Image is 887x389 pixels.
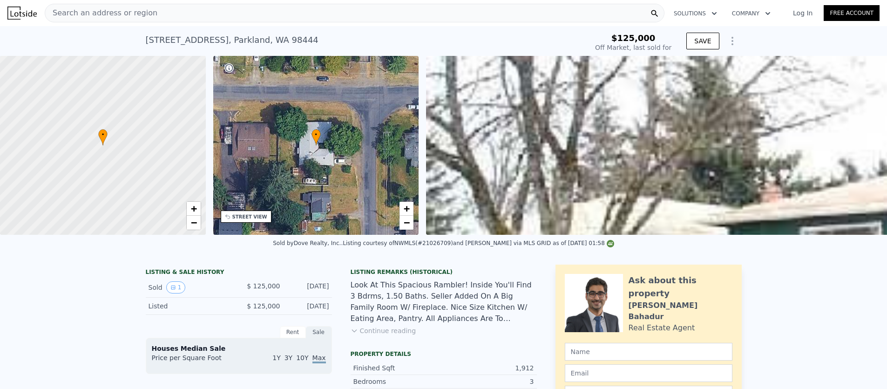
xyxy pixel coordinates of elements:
[595,43,671,52] div: Off Market, last sold for
[288,301,329,311] div: [DATE]
[565,364,732,382] input: Email
[353,377,444,386] div: Bedrooms
[149,281,231,293] div: Sold
[288,281,329,293] div: [DATE]
[611,33,656,43] span: $125,000
[306,326,332,338] div: Sale
[351,280,537,324] div: Look At This Spacious Rambler! Inside You'll Find 3 Bdrms, 1.50 Baths. Seller Added On A Big Fami...
[629,300,732,322] div: [PERSON_NAME] Bahadur
[149,301,231,311] div: Listed
[272,354,280,362] span: 1Y
[353,363,444,373] div: Finished Sqft
[351,350,537,358] div: Property details
[312,354,326,363] span: Max
[187,216,201,230] a: Zoom out
[565,343,732,361] input: Name
[45,7,157,19] span: Search an address or region
[629,274,732,300] div: Ask about this property
[280,326,306,338] div: Rent
[190,217,196,228] span: −
[152,344,326,353] div: Houses Median Sale
[666,5,724,22] button: Solutions
[404,203,410,214] span: +
[247,302,280,310] span: $ 125,000
[686,33,719,49] button: SAVE
[444,363,534,373] div: 1,912
[232,213,267,220] div: STREET VIEW
[146,34,318,47] div: [STREET_ADDRESS] , Parkland , WA 98444
[824,5,880,21] a: Free Account
[444,377,534,386] div: 3
[98,130,108,139] span: •
[724,5,778,22] button: Company
[343,240,614,246] div: Listing courtesy of NWMLS (#21026709) and [PERSON_NAME] via MLS GRID as of [DATE] 01:58
[296,354,308,362] span: 10Y
[190,203,196,214] span: +
[351,268,537,276] div: Listing Remarks (Historical)
[629,322,695,334] div: Real Estate Agent
[351,326,416,335] button: Continue reading
[247,282,280,290] span: $ 125,000
[166,281,186,293] button: View historical data
[311,130,321,139] span: •
[399,202,413,216] a: Zoom in
[723,32,742,50] button: Show Options
[284,354,292,362] span: 3Y
[782,8,824,18] a: Log In
[273,240,343,246] div: Sold by Dove Realty, Inc. .
[187,202,201,216] a: Zoom in
[7,7,37,20] img: Lotside
[607,240,614,247] img: NWMLS Logo
[152,353,239,368] div: Price per Square Foot
[146,268,332,278] div: LISTING & SALE HISTORY
[98,129,108,145] div: •
[404,217,410,228] span: −
[311,129,321,145] div: •
[399,216,413,230] a: Zoom out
